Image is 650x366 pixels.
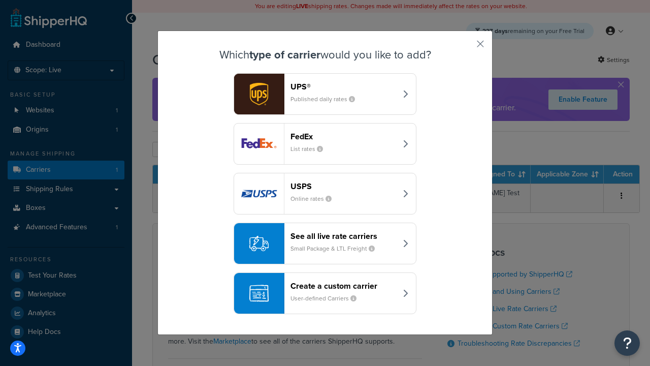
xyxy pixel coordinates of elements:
img: fedEx logo [234,124,284,164]
img: icon-carrier-custom-c93b8a24.svg [249,284,269,303]
button: fedEx logoFedExList rates [234,123,416,165]
button: See all live rate carriersSmall Package & LTL Freight [234,223,416,264]
header: FedEx [290,132,397,141]
strong: type of carrier [249,46,320,63]
header: Create a custom carrier [290,281,397,291]
h3: Which would you like to add? [183,49,467,61]
small: Online rates [290,194,340,203]
button: Create a custom carrierUser-defined Carriers [234,272,416,314]
small: Published daily rates [290,95,363,104]
img: icon-carrier-liverate-becf4550.svg [249,234,269,253]
img: ups logo [234,74,284,114]
img: usps logo [234,173,284,214]
button: Open Resource Center [614,330,640,356]
button: usps logoUSPSOnline rates [234,173,416,215]
button: ups logoUPS®Published daily rates [234,73,416,115]
header: UPS® [290,82,397,91]
small: Small Package & LTL Freight [290,244,383,253]
small: User-defined Carriers [290,294,365,303]
small: List rates [290,144,331,154]
header: See all live rate carriers [290,231,397,241]
header: USPS [290,181,397,191]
